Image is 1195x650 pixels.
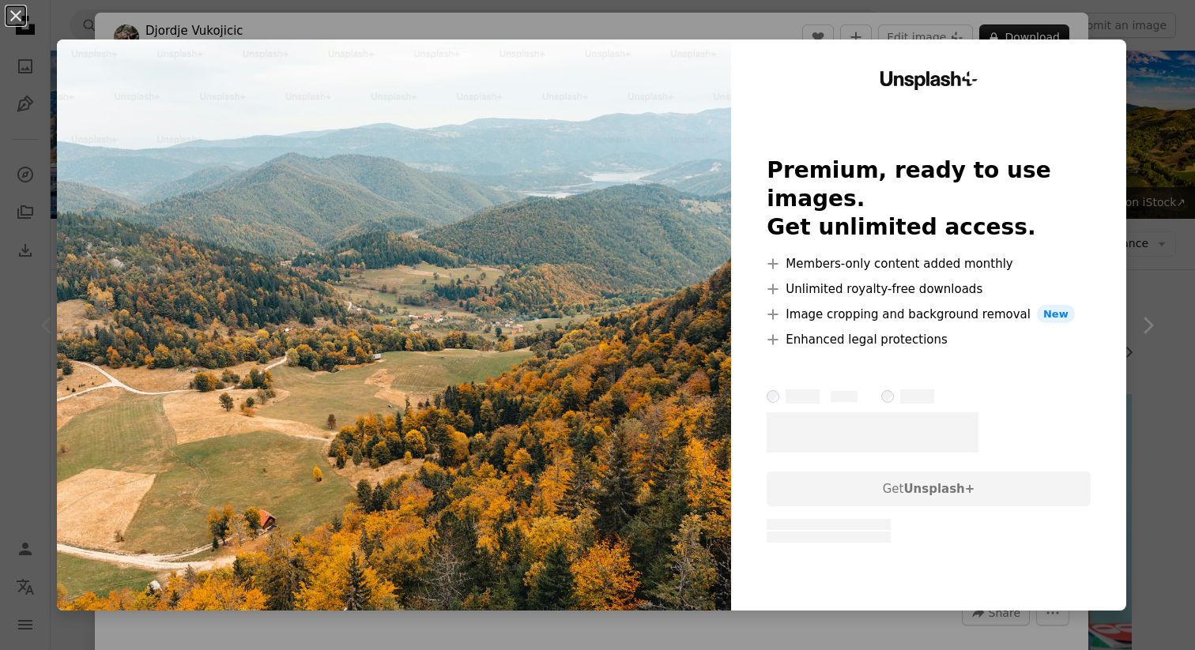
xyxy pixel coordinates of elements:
span: – –––– [831,391,858,402]
input: – ––––– –––– [767,390,779,403]
div: Get [767,472,1090,506]
li: Members-only content added monthly [767,254,1090,273]
span: – – –––– – ––– –––– – –––– –– [767,519,891,530]
span: New [1037,305,1075,324]
span: – – –––– – ––– –––– – –––– –– [767,532,891,543]
li: Enhanced legal protections [767,330,1090,349]
input: – –––– [881,390,894,403]
li: Image cropping and background removal [767,305,1090,324]
strong: Unsplash+ [903,482,974,496]
span: – –––– [786,389,820,404]
span: – –––– [900,389,934,404]
li: Unlimited royalty-free downloads [767,280,1090,299]
span: – –––– ––––. [767,412,978,453]
h2: Premium, ready to use images. Get unlimited access. [767,156,1090,242]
